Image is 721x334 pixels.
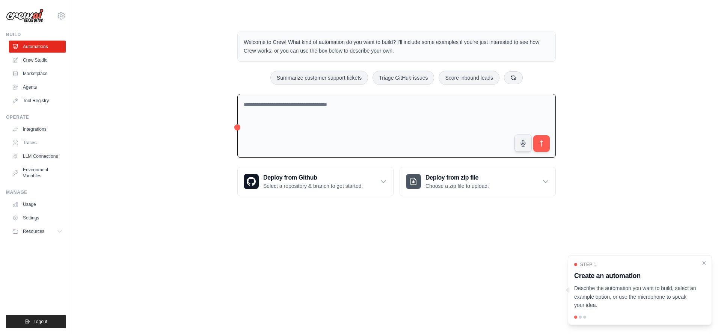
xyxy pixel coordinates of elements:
h3: Deploy from zip file [425,173,489,182]
a: LLM Connections [9,150,66,162]
button: Logout [6,315,66,328]
button: Resources [9,225,66,237]
a: Crew Studio [9,54,66,66]
span: Resources [23,228,44,234]
p: Select a repository & branch to get started. [263,182,363,190]
a: Automations [9,41,66,53]
a: Traces [9,137,66,149]
a: Integrations [9,123,66,135]
a: Settings [9,212,66,224]
button: Close walkthrough [701,260,707,266]
button: Triage GitHub issues [373,71,434,85]
a: Agents [9,81,66,93]
img: Logo [6,9,44,23]
span: Step 1 [580,261,596,268]
h3: Create an automation [574,271,697,281]
a: Marketplace [9,68,66,80]
div: Manage [6,189,66,195]
div: Build [6,32,66,38]
a: Tool Registry [9,95,66,107]
div: Operate [6,114,66,120]
h3: Deploy from Github [263,173,363,182]
span: Logout [33,319,47,325]
a: Environment Variables [9,164,66,182]
a: Usage [9,198,66,210]
button: Summarize customer support tickets [270,71,368,85]
button: Score inbound leads [439,71,499,85]
p: Welcome to Crew! What kind of automation do you want to build? I'll include some examples if you'... [244,38,549,55]
p: Describe the automation you want to build, select an example option, or use the microphone to spe... [574,284,697,310]
p: Choose a zip file to upload. [425,182,489,190]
